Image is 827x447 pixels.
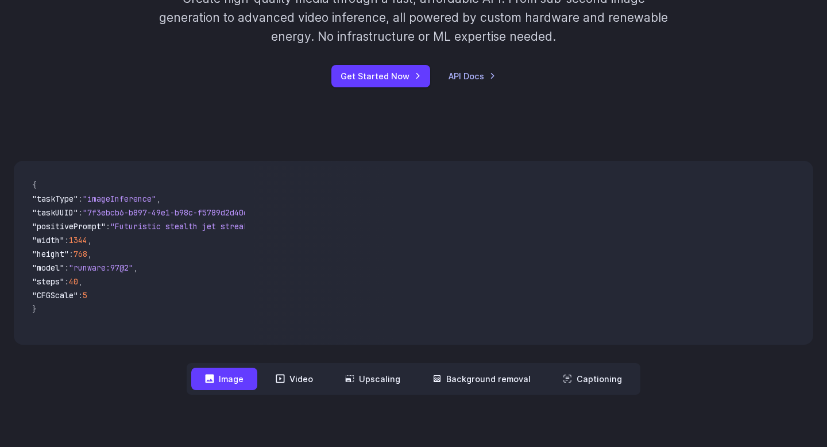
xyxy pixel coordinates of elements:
[156,194,161,204] span: ,
[32,180,37,190] span: {
[69,263,133,273] span: "runware:97@2"
[133,263,138,273] span: ,
[64,235,69,245] span: :
[191,368,257,390] button: Image
[32,194,78,204] span: "taskType"
[449,70,496,83] a: API Docs
[83,290,87,300] span: 5
[78,276,83,287] span: ,
[87,249,92,259] span: ,
[32,276,64,287] span: "steps"
[32,263,64,273] span: "model"
[32,207,78,218] span: "taskUUID"
[419,368,544,390] button: Background removal
[331,65,430,87] a: Get Started Now
[64,276,69,287] span: :
[262,368,327,390] button: Video
[331,368,414,390] button: Upscaling
[87,235,92,245] span: ,
[106,221,110,232] span: :
[32,304,37,314] span: }
[32,249,69,259] span: "height"
[69,276,78,287] span: 40
[78,207,83,218] span: :
[32,235,64,245] span: "width"
[74,249,87,259] span: 768
[69,235,87,245] span: 1344
[69,249,74,259] span: :
[78,290,83,300] span: :
[78,194,83,204] span: :
[549,368,636,390] button: Captioning
[32,290,78,300] span: "CFGScale"
[64,263,69,273] span: :
[32,221,106,232] span: "positivePrompt"
[83,194,156,204] span: "imageInference"
[83,207,257,218] span: "7f3ebcb6-b897-49e1-b98c-f5789d2d40d7"
[110,221,528,232] span: "Futuristic stealth jet streaking through a neon-lit cityscape with glowing purple exhaust"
